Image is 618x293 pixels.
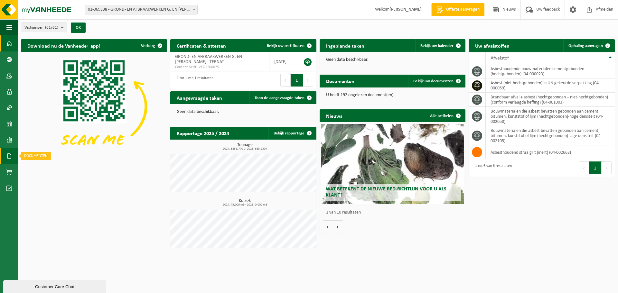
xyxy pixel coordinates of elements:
[291,74,303,87] button: 1
[320,39,371,52] h2: Ingeplande taken
[21,39,107,52] h2: Download nu de Vanheede+ app!
[486,93,615,107] td: brandbaar afval + asbest (hechtgebonden + niet-hechtgebonden) (conform verlaagde heffing) (04-001...
[175,65,264,70] span: Consent-SelfD-VEG2200075
[486,78,615,93] td: asbest (niet hechtgebonden) in UN gekeurde verpakking (04-000059)
[267,44,304,48] span: Bekijk uw certificaten
[175,54,242,64] span: GROND- EN AFBRAAKWERKEN G. EN [PERSON_NAME] - TERNAT
[45,25,58,30] count: (61/61)
[85,5,198,14] span: 01-069338 - GROND- EN AFBRAAKWERKEN G. EN A. DE MEUTER - TERNAT
[326,187,446,198] span: Wat betekent de nieuwe RED-richtlijn voor u als klant?
[280,74,291,87] button: Previous
[333,220,343,233] button: Volgende
[303,74,313,87] button: Next
[170,127,236,139] h2: Rapportage 2025 / 2024
[173,143,316,151] h3: Tonnage
[320,75,361,87] h2: Documenten
[85,5,197,14] span: 01-069338 - GROND- EN AFBRAAKWERKEN G. EN A. DE MEUTER - TERNAT
[21,23,67,32] button: Vestigingen(61/61)
[173,199,316,206] h3: Kubiek
[136,39,166,52] button: Verberg
[579,161,589,174] button: Previous
[563,39,614,52] a: Ophaling aanvragen
[486,145,615,159] td: asbesthoudend straalgrit (inert) (04-002663)
[268,127,316,140] a: Bekijk rapportage
[255,96,304,100] span: Toon de aangevraagde taken
[568,44,603,48] span: Ophaling aanvragen
[173,147,316,151] span: 2024: 3831,770 t - 2025: 683,930 t
[445,6,481,13] span: Offerte aanvragen
[262,39,316,52] a: Bekijk uw certificaten
[389,7,422,12] strong: [PERSON_NAME]
[141,44,155,48] span: Verberg
[170,91,229,104] h2: Aangevraagde taken
[323,220,333,233] button: Vorige
[326,210,463,215] p: 1 van 10 resultaten
[269,52,297,71] td: [DATE]
[173,203,316,206] span: 2024: 75,000 m3 - 2025: 0,000 m3
[24,23,58,32] span: Vestigingen
[486,107,615,126] td: bouwmaterialen die asbest bevatten gebonden aan cement, bitumen, kunststof of lijm (hechtgebonden...
[320,109,349,122] h2: Nieuws
[420,44,454,48] span: Bekijk uw kalender
[321,124,464,204] a: Wat betekent de nieuwe RED-richtlijn voor u als klant?
[425,109,465,122] a: Alle artikelen
[173,73,213,87] div: 1 tot 1 van 1 resultaten
[486,126,615,145] td: bouwmaterialen die asbest bevatten gebonden aan cement, bitumen, kunststof of lijm (hechtgebonden...
[469,39,516,52] h2: Uw afvalstoffen
[3,279,108,293] iframe: chat widget
[326,58,459,62] p: Geen data beschikbaar.
[431,3,484,16] a: Offerte aanvragen
[491,56,509,61] span: Afvalstof
[177,110,310,114] p: Geen data beschikbaar.
[326,93,459,97] p: U heeft 192 ongelezen document(en).
[21,52,167,161] img: Download de VHEPlus App
[602,161,612,174] button: Next
[415,39,465,52] a: Bekijk uw kalender
[170,39,232,52] h2: Certificaten & attesten
[486,64,615,78] td: asbesthoudende bouwmaterialen cementgebonden (hechtgebonden) (04-000023)
[413,79,454,83] span: Bekijk uw documenten
[408,75,465,87] a: Bekijk uw documenten
[472,161,512,175] div: 1 tot 6 van 6 resultaten
[249,91,316,104] a: Toon de aangevraagde taken
[71,23,86,33] button: OK
[589,161,602,174] button: 1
